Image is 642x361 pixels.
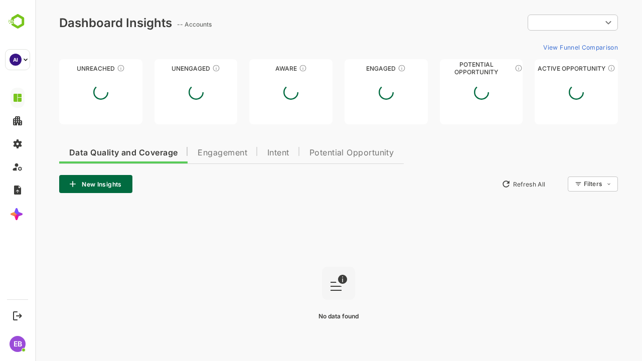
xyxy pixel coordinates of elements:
span: Intent [232,149,254,157]
ag: -- Accounts [142,21,180,28]
div: Aware [214,65,297,72]
button: View Funnel Comparison [504,39,583,55]
span: Data Quality and Coverage [34,149,142,157]
div: EB [10,336,26,352]
div: ​ [493,14,583,32]
div: Filters [549,180,567,188]
div: Potential Opportunity [405,65,488,72]
div: Active Opportunity [500,65,583,72]
div: Unengaged [119,65,203,72]
div: These accounts are MQAs and can be passed on to Inside Sales [479,64,488,72]
div: AI [10,54,22,66]
div: These accounts have not shown enough engagement and need nurturing [177,64,185,72]
button: Refresh All [462,176,515,192]
div: These accounts have not been engaged with for a defined time period [82,64,90,72]
div: These accounts have just entered the buying cycle and need further nurturing [264,64,272,72]
div: These accounts are warm, further nurturing would qualify them to MQAs [363,64,371,72]
span: Engagement [163,149,212,157]
div: Dashboard Insights [24,16,137,30]
div: Unreached [24,65,107,72]
button: New Insights [24,175,97,193]
div: Filters [548,175,583,193]
div: These accounts have open opportunities which might be at any of the Sales Stages [572,64,580,72]
span: Potential Opportunity [274,149,359,157]
span: No data found [283,312,324,320]
div: Engaged [309,65,393,72]
img: BambooboxLogoMark.f1c84d78b4c51b1a7b5f700c9845e183.svg [5,12,31,31]
button: Logout [11,309,24,322]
